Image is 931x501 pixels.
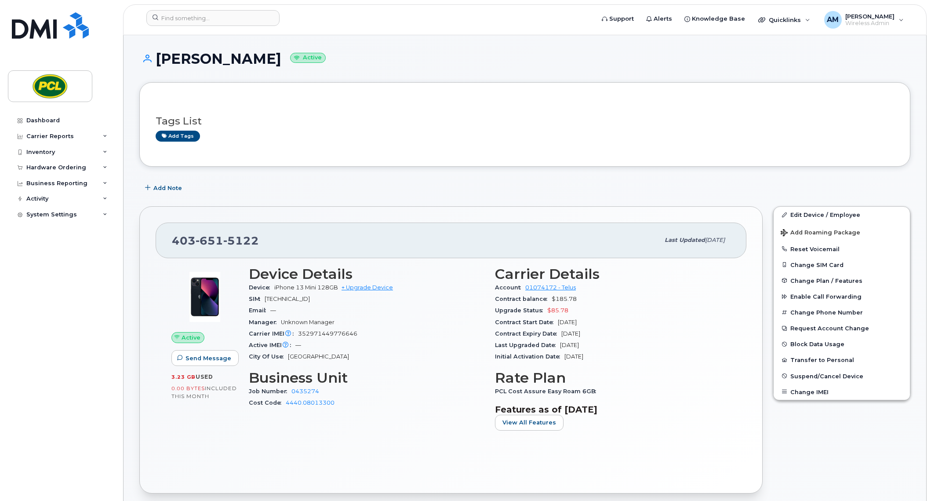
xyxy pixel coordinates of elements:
[774,336,910,352] button: Block Data Usage
[249,399,286,406] span: Cost Code
[495,330,561,337] span: Contract Expiry Date
[558,319,577,325] span: [DATE]
[249,266,484,282] h3: Device Details
[249,353,288,360] span: City Of Use
[249,284,274,291] span: Device
[774,207,910,223] a: Edit Device / Employee
[560,342,579,348] span: [DATE]
[290,53,326,63] small: Active
[502,418,556,427] span: View All Features
[790,373,863,379] span: Suspend/Cancel Device
[249,342,295,348] span: Active IMEI
[171,385,205,391] span: 0.00 Bytes
[185,354,231,362] span: Send Message
[265,296,310,302] span: [TECHNICAL_ID]
[774,289,910,304] button: Enable Call Forwarding
[525,284,576,291] a: 01074172 - Telus
[249,388,291,395] span: Job Number
[665,237,705,243] span: Last updated
[774,320,910,336] button: Request Account Change
[249,370,484,386] h3: Business Unit
[196,234,223,247] span: 651
[495,342,560,348] span: Last Upgraded Date
[171,374,196,380] span: 3.23 GB
[156,131,200,142] a: Add tags
[495,284,525,291] span: Account
[774,223,910,241] button: Add Roaming Package
[552,296,577,302] span: $185.78
[547,307,568,314] span: $85.78
[774,368,910,384] button: Suspend/Cancel Device
[139,180,189,196] button: Add Note
[774,241,910,257] button: Reset Voicemail
[182,333,200,342] span: Active
[705,237,725,243] span: [DATE]
[249,307,270,314] span: Email
[270,307,276,314] span: —
[495,370,731,386] h3: Rate Plan
[495,404,731,415] h3: Features as of [DATE]
[171,350,239,366] button: Send Message
[171,385,237,399] span: included this month
[564,353,583,360] span: [DATE]
[495,319,558,325] span: Contract Start Date
[288,353,349,360] span: [GEOGRAPHIC_DATA]
[495,266,731,282] h3: Carrier Details
[291,388,319,395] a: 0435274
[342,284,393,291] a: + Upgrade Device
[298,330,357,337] span: 352971449776646
[495,388,600,395] span: PCL Cost Assure Easy Roam 6GB
[561,330,580,337] span: [DATE]
[495,415,564,431] button: View All Features
[774,352,910,368] button: Transfer to Personal
[781,229,860,238] span: Add Roaming Package
[495,296,552,302] span: Contract balance
[156,116,894,127] h3: Tags List
[774,257,910,273] button: Change SIM Card
[495,353,564,360] span: Initial Activation Date
[790,277,862,284] span: Change Plan / Features
[286,399,335,406] a: 4440.08013300
[139,51,910,66] h1: [PERSON_NAME]
[249,296,265,302] span: SIM
[223,234,259,247] span: 5122
[774,273,910,289] button: Change Plan / Features
[249,319,281,325] span: Manager
[790,293,862,300] span: Enable Call Forwarding
[178,271,231,323] img: image20231002-4137094-ixgmj2.jpeg
[495,307,547,314] span: Upgrade Status
[774,304,910,320] button: Change Phone Number
[774,384,910,400] button: Change IMEI
[281,319,335,325] span: Unknown Manager
[153,184,182,192] span: Add Note
[295,342,301,348] span: —
[196,373,213,380] span: used
[274,284,338,291] span: iPhone 13 Mini 128GB
[249,330,298,337] span: Carrier IMEI
[172,234,259,247] span: 403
